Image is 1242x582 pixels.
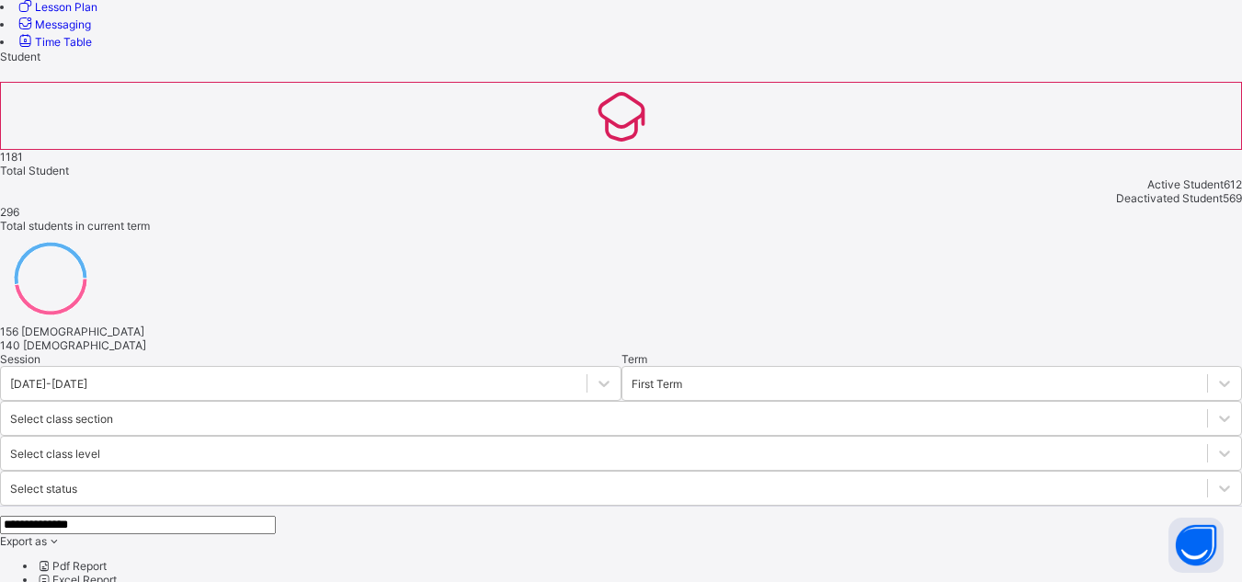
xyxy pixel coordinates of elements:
[35,35,92,49] span: Time Table
[16,17,91,31] a: Messaging
[1147,177,1224,191] span: Active Student
[16,35,92,49] a: Time Table
[10,412,113,426] div: Select class section
[1168,518,1224,573] button: Open asap
[37,559,1242,573] li: dropdown-list-item-null-0
[10,482,77,496] div: Select status
[1223,191,1242,205] span: 569
[632,377,682,391] div: First Term
[35,17,91,31] span: Messaging
[1116,191,1223,205] span: Deactivated Student
[21,325,144,338] span: [DEMOGRAPHIC_DATA]
[1224,177,1242,191] span: 612
[10,377,87,391] div: [DATE]-[DATE]
[23,338,146,352] span: [DEMOGRAPHIC_DATA]
[10,447,100,461] div: Select class level
[621,352,647,366] span: Term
